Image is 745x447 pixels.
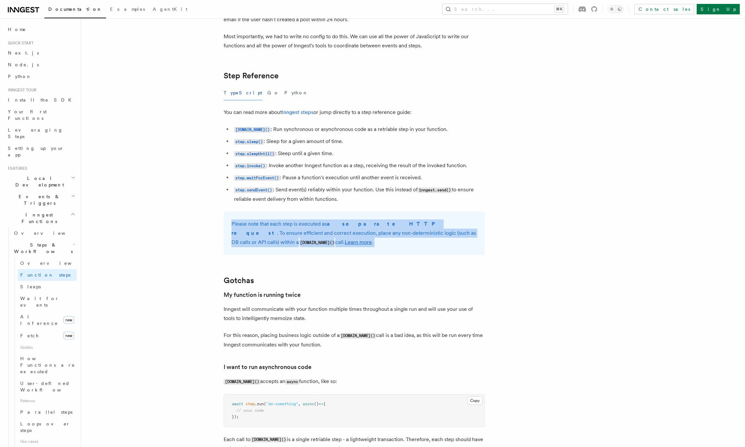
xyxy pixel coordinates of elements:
[18,342,77,353] span: Guides
[18,396,77,406] span: Patterns
[323,402,325,406] span: {
[234,163,266,169] code: step.invoke()
[18,436,77,447] span: Use cases
[18,257,77,269] a: Overview
[234,126,271,132] a: [DOMAIN_NAME]()
[18,293,77,311] a: Wait for events
[5,24,77,35] a: Home
[18,329,77,342] a: Fetchnew
[106,2,149,18] a: Examples
[5,94,77,106] a: Install the SDK
[232,185,485,204] li: : Send event(s) reliably within your function. Use this instead of to ensure reliable event deliv...
[63,332,74,340] span: new
[232,125,485,134] li: : Run synchronous or asynchronous code as a retriable step in your function.
[8,50,39,56] span: Next.js
[63,316,74,324] span: new
[224,32,485,50] p: Most importantly, we had to write no config to do this. We can use all the power of JavaScript to...
[232,137,485,146] li: : Sleep for a given amount of time.
[231,219,477,247] p: Please note that each step is executed as . To ensure efficient and correct execution, place any ...
[8,127,63,139] span: Leveraging Steps
[5,142,77,161] a: Setting up your app
[224,86,262,100] button: TypeScript
[18,311,77,329] a: AI Inferencenew
[5,209,77,227] button: Inngest Functions
[285,379,299,385] code: async
[20,421,70,433] span: Loops over steps
[236,408,264,413] span: // your code
[266,402,298,406] span: "do-something"
[284,86,308,100] button: Python
[340,333,376,339] code: [DOMAIN_NAME]()
[18,281,77,293] a: Sleeps
[298,402,300,406] span: ,
[5,166,27,171] span: Features
[224,305,485,323] p: Inngest will communicate with your function multiple times throughout a single run and will use y...
[110,7,145,12] span: Examples
[234,151,275,157] code: step.sleepUntil()
[608,5,624,13] button: Toggle dark mode
[224,290,301,299] a: My function is running twice
[18,418,77,436] a: Loops over steps
[282,109,313,115] a: Inngest steps
[18,377,77,396] a: User-defined Workflows
[149,2,191,18] a: AgentKit
[224,71,278,80] a: Step Reference
[5,106,77,124] a: Your first Functions
[697,4,740,14] a: Sign Up
[18,353,77,377] a: How Functions are executed
[234,174,280,181] a: step.waitForEvent()
[319,402,323,406] span: =>
[11,242,73,255] span: Steps & Workflows
[20,409,72,415] span: Parallel steps
[231,221,439,236] strong: a separate HTTP request
[8,146,64,157] span: Setting up your app
[20,261,87,266] span: Overview
[234,127,271,133] code: [DOMAIN_NAME]()
[20,296,59,308] span: Wait for events
[20,314,58,326] span: AI Inference
[5,172,77,191] button: Local Development
[246,402,255,406] span: step
[5,40,34,46] span: Quick start
[5,212,71,225] span: Inngest Functions
[234,139,264,145] code: step.sleep()
[224,331,485,349] p: For this reason, placing business logic outside of a call is a bad idea, as this will be run ever...
[555,6,564,12] kbd: ⌘K
[232,149,485,158] li: : Sleep until a given time.
[11,227,77,239] a: Overview
[250,437,287,442] code: [DOMAIN_NAME]()
[14,231,81,236] span: Overview
[20,284,41,289] span: Sleeps
[234,150,275,156] a: step.sleepUntil()
[8,26,26,33] span: Home
[634,4,694,14] a: Contact sales
[314,402,319,406] span: ()
[264,402,266,406] span: (
[5,191,77,209] button: Events & Triggers
[232,161,485,170] li: : Invoke another Inngest function as a step, receiving the result of the invoked function.
[303,402,314,406] span: async
[8,109,47,121] span: Your first Functions
[255,402,264,406] span: .run
[8,62,39,67] span: Node.js
[234,138,264,144] a: step.sleep()
[5,193,71,206] span: Events & Triggers
[5,88,37,93] span: Inngest tour
[232,173,485,183] li: : Pause a function's execution until another event is received.
[234,175,280,181] code: step.waitForEvent()
[232,402,243,406] span: await
[224,362,311,372] a: I want to run asynchronous code
[20,356,75,374] span: How Functions are executed
[234,162,266,168] a: step.invoke()
[18,269,77,281] a: Function steps
[5,71,77,82] a: Python
[467,396,483,405] button: Copy
[5,59,77,71] a: Node.js
[18,406,77,418] a: Parallel steps
[48,7,102,12] span: Documentation
[20,381,79,392] span: User-defined Workflows
[5,47,77,59] a: Next.js
[5,124,77,142] a: Leveraging Steps
[224,379,260,385] code: [DOMAIN_NAME]()
[224,108,485,117] p: You can read more about or jump directly to a step reference guide:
